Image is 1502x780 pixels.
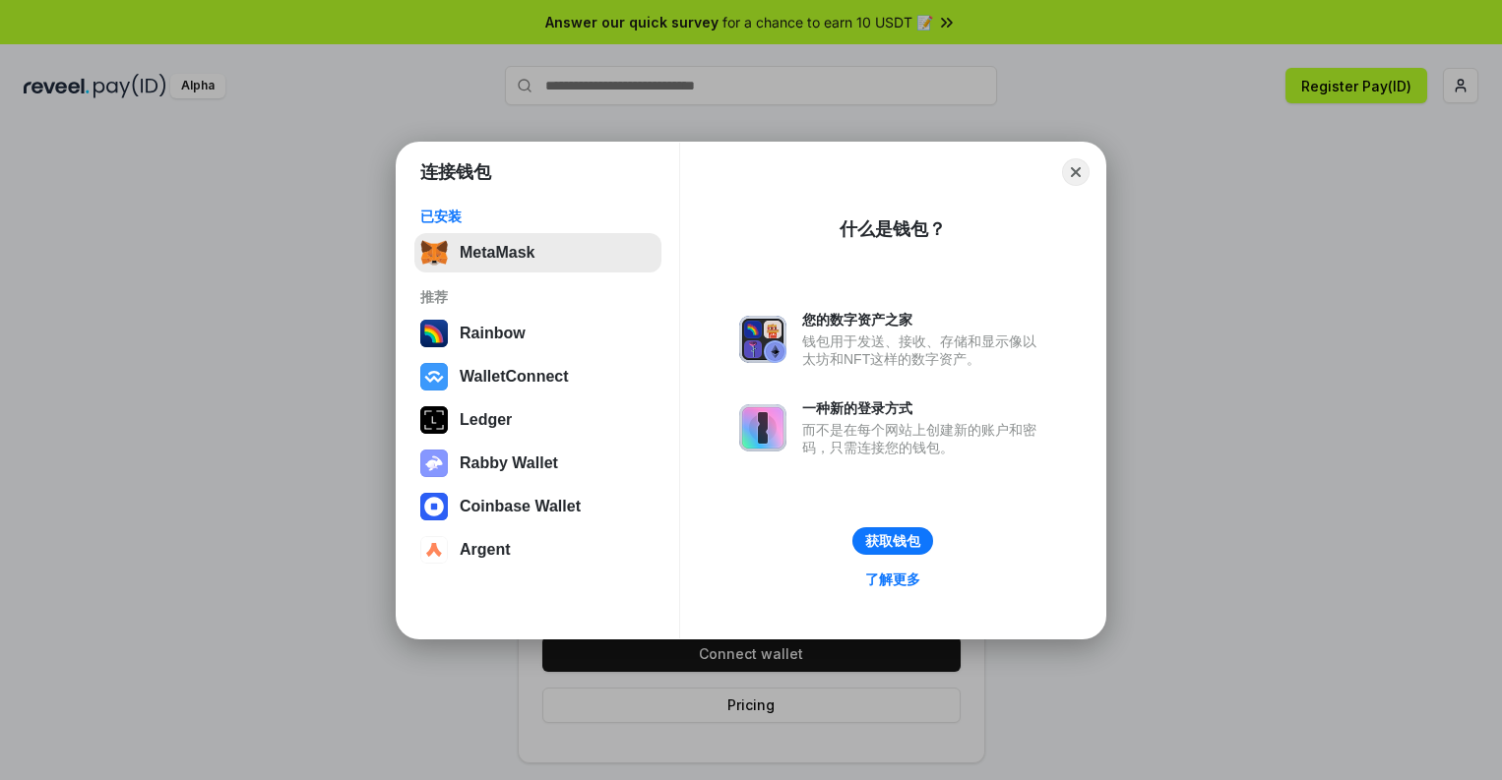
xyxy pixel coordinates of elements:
img: svg+xml,%3Csvg%20xmlns%3D%22http%3A%2F%2Fwww.w3.org%2F2000%2Fsvg%22%20width%3D%2228%22%20height%3... [420,406,448,434]
img: svg+xml,%3Csvg%20xmlns%3D%22http%3A%2F%2Fwww.w3.org%2F2000%2Fsvg%22%20fill%3D%22none%22%20viewBox... [739,404,786,451]
div: 钱包用于发送、接收、存储和显示像以太坊和NFT这样的数字资产。 [802,332,1046,368]
button: Close [1062,158,1090,186]
div: 您的数字资产之家 [802,311,1046,329]
div: Argent [460,541,511,559]
img: svg+xml,%3Csvg%20xmlns%3D%22http%3A%2F%2Fwww.w3.org%2F2000%2Fsvg%22%20fill%3D%22none%22%20viewBox... [739,316,786,363]
img: svg+xml,%3Csvg%20width%3D%2228%22%20height%3D%2228%22%20viewBox%3D%220%200%2028%2028%22%20fill%3D... [420,363,448,390]
div: Rainbow [460,325,526,342]
img: svg+xml,%3Csvg%20width%3D%22120%22%20height%3D%22120%22%20viewBox%3D%220%200%20120%20120%22%20fil... [420,320,448,347]
div: 了解更多 [865,570,920,588]
h1: 连接钱包 [420,160,491,184]
div: 推荐 [420,288,656,306]
button: Coinbase Wallet [414,487,661,526]
div: WalletConnect [460,368,569,386]
div: Ledger [460,411,512,429]
img: svg+xml,%3Csvg%20xmlns%3D%22http%3A%2F%2Fwww.w3.org%2F2000%2Fsvg%22%20fill%3D%22none%22%20viewBox... [420,450,448,477]
div: 一种新的登录方式 [802,399,1046,417]
div: Coinbase Wallet [460,498,581,515]
button: Rabby Wallet [414,444,661,483]
img: svg+xml,%3Csvg%20width%3D%2228%22%20height%3D%2228%22%20viewBox%3D%220%200%2028%2028%22%20fill%3D... [420,536,448,564]
img: svg+xml,%3Csvg%20fill%3D%22none%22%20height%3D%2233%22%20viewBox%3D%220%200%2035%2033%22%20width%... [420,239,448,267]
button: Ledger [414,400,661,440]
div: MetaMask [460,244,534,262]
button: 获取钱包 [852,527,933,555]
button: Argent [414,530,661,570]
div: Rabby Wallet [460,454,558,472]
div: 已安装 [420,208,656,225]
div: 什么是钱包？ [840,217,946,241]
button: Rainbow [414,314,661,353]
button: MetaMask [414,233,661,272]
img: svg+xml,%3Csvg%20width%3D%2228%22%20height%3D%2228%22%20viewBox%3D%220%200%2028%2028%22%20fill%3D... [420,493,448,520]
div: 而不是在每个网站上创建新的账户和密码，只需连接您的钱包。 [802,421,1046,456]
button: WalletConnect [414,357,661,396]
div: 获取钱包 [865,532,920,550]
a: 了解更多 [853,567,932,592]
